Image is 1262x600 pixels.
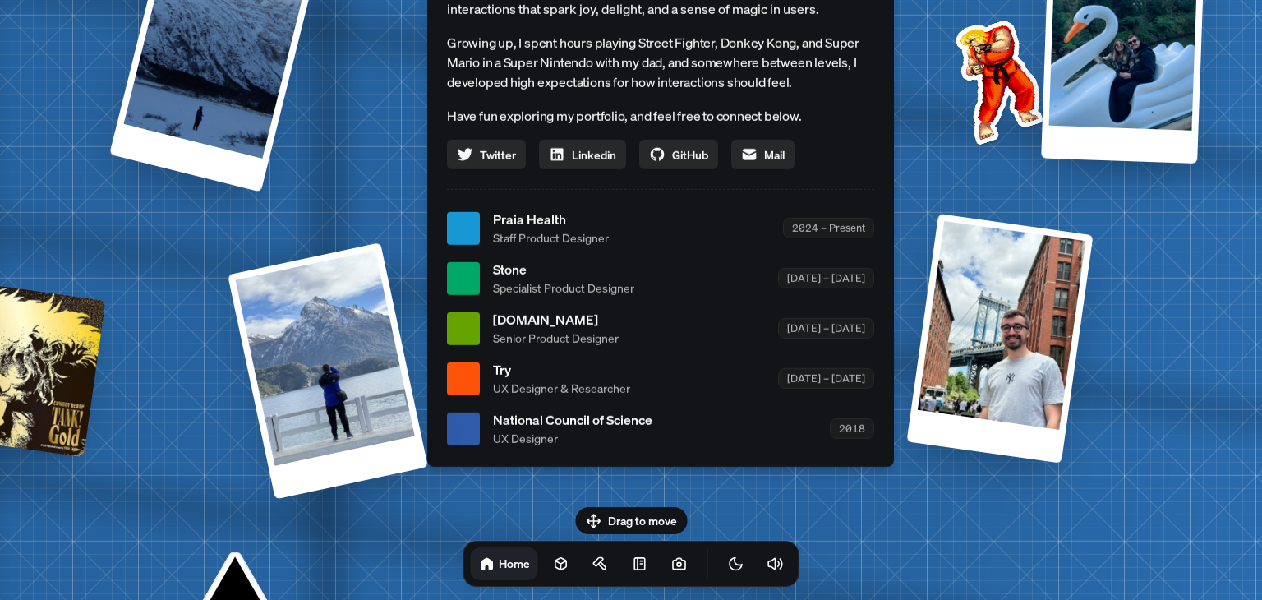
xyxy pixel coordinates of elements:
[493,229,609,247] span: Staff Product Designer
[778,368,874,389] div: [DATE] – [DATE]
[493,360,630,380] span: Try
[493,410,652,430] span: National Council of Science
[759,547,792,580] button: Toggle Audio
[572,145,616,163] span: Linkedin
[764,145,785,163] span: Mail
[672,145,708,163] span: GitHub
[493,210,609,229] span: Praia Health
[493,310,619,330] span: [DOMAIN_NAME]
[778,318,874,339] div: [DATE] – [DATE]
[447,33,874,92] p: Growing up, I spent hours playing Street Fighter, Donkey Kong, and Super Mario in a Super Nintend...
[471,547,538,580] a: Home
[731,140,795,169] a: Mail
[493,330,619,347] span: Senior Product Designer
[480,145,516,163] span: Twitter
[830,418,874,439] div: 2018
[783,218,874,238] div: 2024 – Present
[447,140,526,169] a: Twitter
[720,547,753,580] button: Toggle Theme
[447,105,874,127] p: Have fun exploring my portfolio, and feel free to connect below.
[639,140,718,169] a: GitHub
[493,260,634,279] span: Stone
[493,430,652,447] span: UX Designer
[539,140,626,169] a: Linkedin
[493,380,630,397] span: UX Designer & Researcher
[778,268,874,288] div: [DATE] – [DATE]
[499,556,530,571] h1: Home
[493,279,634,297] span: Specialist Product Designer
